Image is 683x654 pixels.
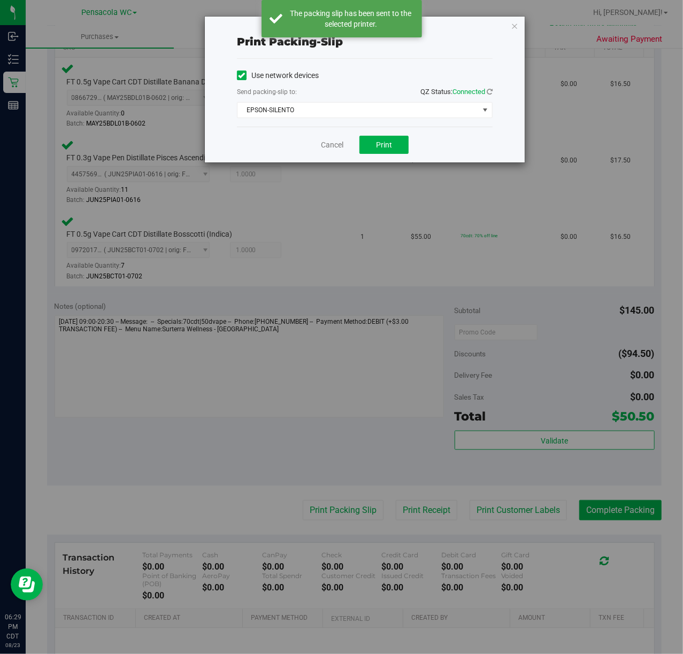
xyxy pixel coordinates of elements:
[452,88,485,96] span: Connected
[288,8,414,29] div: The packing slip has been sent to the selected printer.
[237,103,479,118] span: EPSON-SILENTO
[237,87,297,97] label: Send packing-slip to:
[420,88,493,96] span: QZ Status:
[237,35,343,48] span: Print packing-slip
[376,141,392,149] span: Print
[359,136,409,154] button: Print
[479,103,492,118] span: select
[321,139,343,151] a: Cancel
[237,70,319,81] label: Use network devices
[11,569,43,601] iframe: Resource center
